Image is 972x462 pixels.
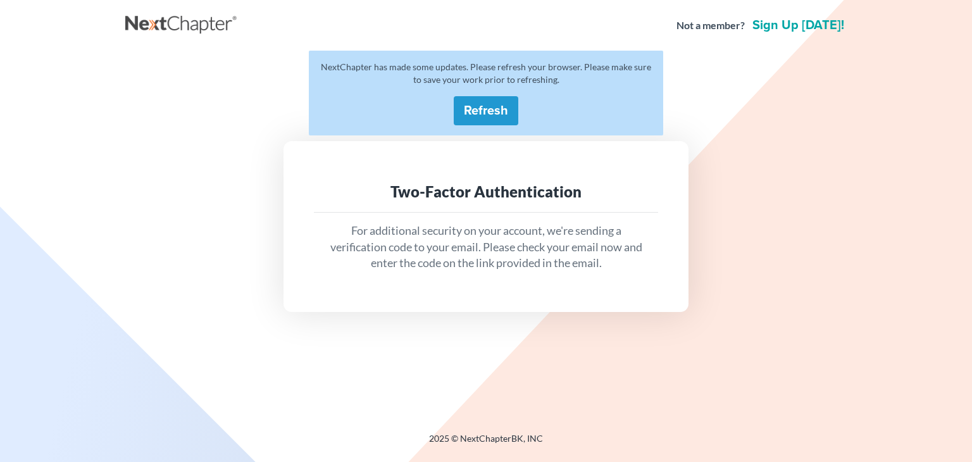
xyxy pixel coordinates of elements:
[324,223,648,272] p: For additional security on your account, we're sending a verification code to your email. Please ...
[324,182,648,202] div: Two-Factor Authentication
[125,432,847,455] div: 2025 © NextChapterBK, INC
[321,61,651,85] span: NextChapter has made some updates. Please refresh your browser. Please make sure to save your wor...
[676,18,745,33] strong: Not a member?
[454,96,518,125] button: Refresh
[750,19,847,32] a: Sign up [DATE]!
